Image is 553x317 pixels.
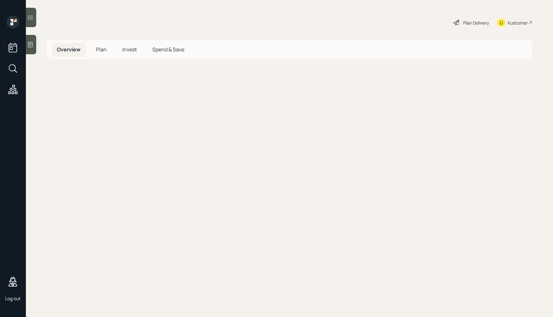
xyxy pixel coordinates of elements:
span: Spend & Save [152,46,184,53]
div: Plan Delivery [463,19,489,26]
span: Plan [96,46,107,53]
span: Invest [122,46,137,53]
div: Log out [5,295,21,301]
span: Overview [57,46,81,53]
div: Kustomer [508,19,528,26]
